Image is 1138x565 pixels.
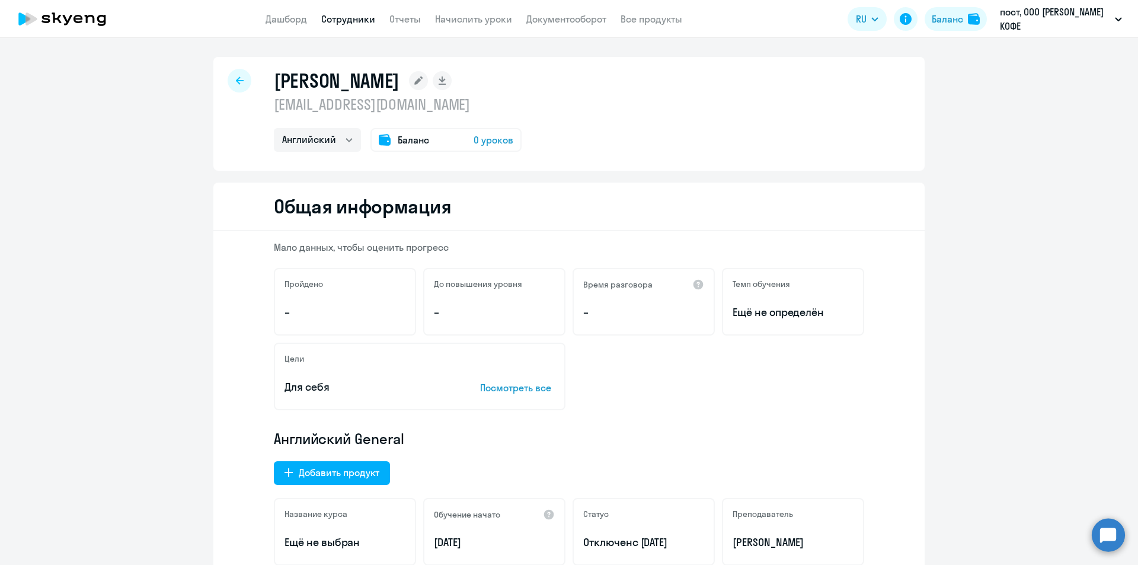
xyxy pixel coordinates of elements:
p: – [284,305,405,320]
a: Все продукты [621,13,682,25]
div: Добавить продукт [299,465,379,480]
h2: Общая информация [274,194,451,218]
p: [DATE] [434,535,555,550]
button: Добавить продукт [274,461,390,485]
img: balance [968,13,980,25]
h1: [PERSON_NAME] [274,69,399,92]
p: Мало данных, чтобы оценить прогресс [274,241,864,254]
span: Баланс [398,133,429,147]
h5: Темп обучения [733,279,790,289]
h5: Цели [284,353,304,364]
h5: Название курса [284,509,347,519]
span: RU [856,12,867,26]
span: Английский General [274,429,404,448]
a: Дашборд [266,13,307,25]
h5: Время разговора [583,279,653,290]
p: [PERSON_NAME] [733,535,853,550]
button: Балансbalance [925,7,987,31]
a: Начислить уроки [435,13,512,25]
h5: Преподаватель [733,509,793,519]
a: Сотрудники [321,13,375,25]
span: 0 уроков [474,133,513,147]
h5: До повышения уровня [434,279,522,289]
span: с [DATE] [632,535,668,549]
h5: Пройдено [284,279,323,289]
p: пост, ООО [PERSON_NAME] КОФЕ [1000,5,1110,33]
p: [EMAIL_ADDRESS][DOMAIN_NAME] [274,95,522,114]
a: Документооборот [526,13,606,25]
p: Посмотреть все [480,381,555,395]
p: – [434,305,555,320]
p: Для себя [284,379,443,395]
h5: Обучение начато [434,509,500,520]
a: Отчеты [389,13,421,25]
p: – [583,305,704,320]
button: пост, ООО [PERSON_NAME] КОФЕ [994,5,1128,33]
h5: Статус [583,509,609,519]
span: Ещё не определён [733,305,853,320]
p: Ещё не выбран [284,535,405,550]
button: RU [848,7,887,31]
div: Баланс [932,12,963,26]
p: Отключен [583,535,704,550]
